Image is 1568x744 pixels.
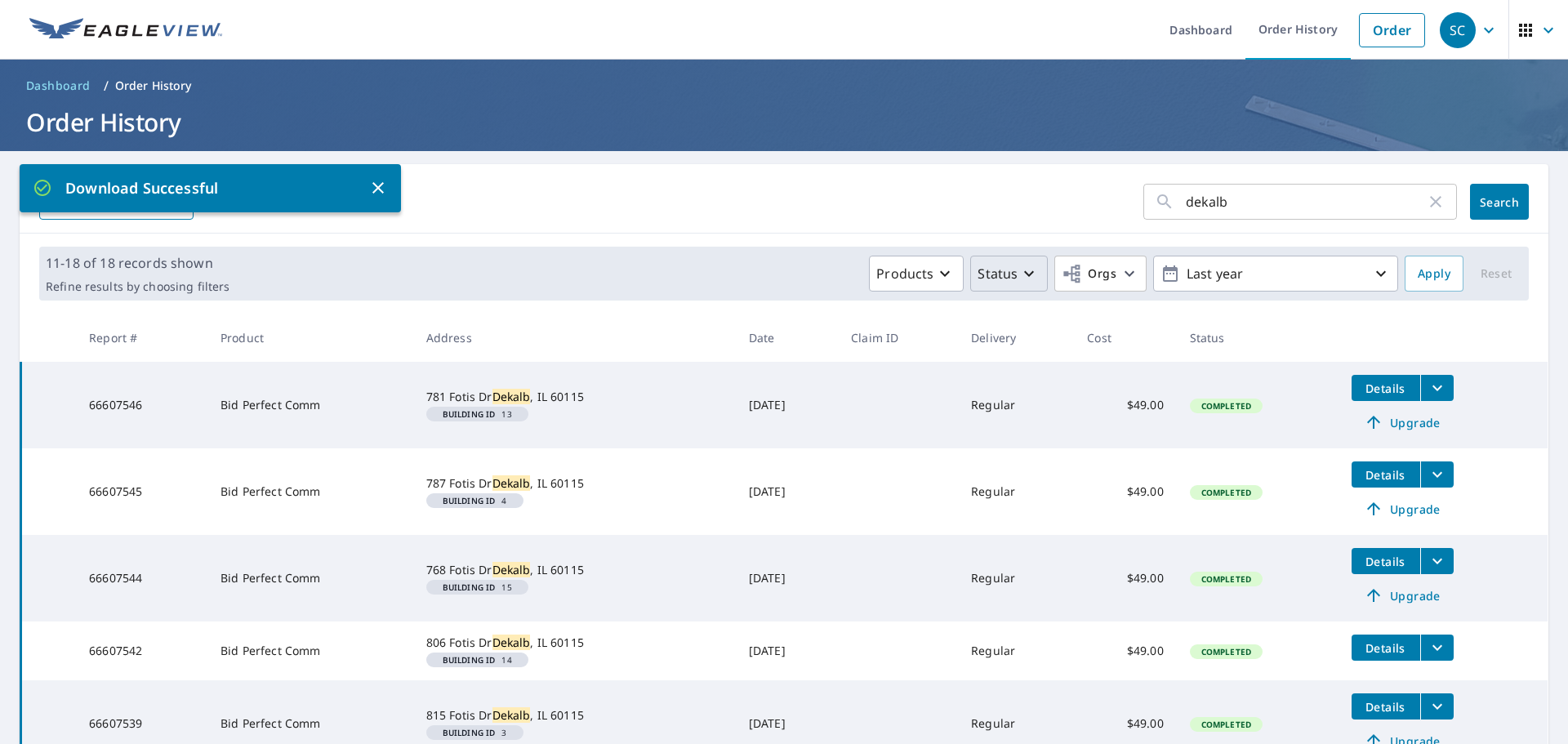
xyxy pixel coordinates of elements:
div: 787 Fotis Dr , IL 60115 [426,475,723,492]
button: detailsBtn-66607546 [1352,375,1420,401]
span: 15 [433,583,522,591]
div: 768 Fotis Dr , IL 60115 [426,562,723,578]
span: Dashboard [26,78,91,94]
p: 11-18 of 18 records shown [46,253,229,273]
td: [DATE] [736,621,838,680]
em: Building ID [443,656,496,664]
p: Order History [115,78,192,94]
span: Upgrade [1361,586,1444,605]
nav: breadcrumb [20,73,1548,99]
button: detailsBtn-66607539 [1352,693,1420,719]
div: 815 Fotis Dr , IL 60115 [426,707,723,724]
span: Completed [1192,400,1261,412]
button: filesDropdownBtn-66607542 [1420,635,1454,661]
span: Completed [1192,719,1261,730]
th: Product [207,314,413,362]
span: Details [1361,381,1410,396]
td: [DATE] [736,448,838,535]
span: 4 [433,497,517,505]
td: [DATE] [736,362,838,448]
span: Details [1361,554,1410,569]
th: Cost [1074,314,1176,362]
button: filesDropdownBtn-66607546 [1420,375,1454,401]
td: [DATE] [736,535,838,621]
button: Search [1470,184,1529,220]
em: Building ID [443,583,496,591]
span: Search [1483,194,1516,210]
p: Last year [1180,260,1371,288]
span: Details [1361,699,1410,715]
div: 781 Fotis Dr , IL 60115 [426,389,723,405]
td: Regular [958,535,1074,621]
a: Dashboard [20,73,97,99]
div: 806 Fotis Dr , IL 60115 [426,635,723,651]
a: Upgrade [1352,496,1454,522]
button: Last year [1153,256,1398,292]
button: Status [970,256,1048,292]
span: Upgrade [1361,499,1444,519]
button: detailsBtn-66607544 [1352,548,1420,574]
button: filesDropdownBtn-66607544 [1420,548,1454,574]
button: filesDropdownBtn-66607539 [1420,693,1454,719]
em: Building ID [443,728,496,737]
p: Status [978,264,1018,283]
td: $49.00 [1074,535,1176,621]
a: Upgrade [1352,582,1454,608]
button: detailsBtn-66607545 [1352,461,1420,488]
button: Products [869,256,964,292]
p: Download Successful [33,177,368,199]
th: Claim ID [838,314,958,362]
span: Details [1361,640,1410,656]
mark: Dekalb [492,389,531,404]
td: $49.00 [1074,362,1176,448]
span: 14 [433,656,522,664]
td: Regular [958,362,1074,448]
button: detailsBtn-66607542 [1352,635,1420,661]
td: Bid Perfect Comm [207,535,413,621]
span: Upgrade [1361,412,1444,432]
span: Completed [1192,573,1261,585]
h1: Order History [20,105,1548,139]
span: Apply [1418,264,1450,284]
td: 66607544 [76,535,207,621]
button: filesDropdownBtn-66607545 [1420,461,1454,488]
mark: Dekalb [492,475,531,491]
td: $49.00 [1074,448,1176,535]
p: Refine results by choosing filters [46,279,229,294]
th: Delivery [958,314,1074,362]
th: Report # [76,314,207,362]
td: Regular [958,448,1074,535]
th: Status [1177,314,1339,362]
td: 66607545 [76,448,207,535]
td: Bid Perfect Comm [207,362,413,448]
th: Address [413,314,736,362]
button: Orgs [1054,256,1147,292]
mark: Dekalb [492,562,531,577]
td: 66607546 [76,362,207,448]
button: Apply [1405,256,1463,292]
mark: Dekalb [492,707,531,723]
li: / [104,76,109,96]
em: Building ID [443,497,496,505]
div: SC [1440,12,1476,48]
mark: Dekalb [492,635,531,650]
span: 3 [433,728,517,737]
a: Order [1359,13,1425,47]
input: Address, Report #, Claim ID, etc. [1186,179,1426,225]
a: Upgrade [1352,409,1454,435]
span: Completed [1192,646,1261,657]
img: EV Logo [29,18,222,42]
td: Bid Perfect Comm [207,448,413,535]
span: Orgs [1062,264,1116,284]
em: Building ID [443,410,496,418]
span: 13 [433,410,522,418]
td: $49.00 [1074,621,1176,680]
td: Bid Perfect Comm [207,621,413,680]
p: Products [876,264,933,283]
td: Regular [958,621,1074,680]
span: Details [1361,467,1410,483]
td: 66607542 [76,621,207,680]
th: Date [736,314,838,362]
span: Completed [1192,487,1261,498]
